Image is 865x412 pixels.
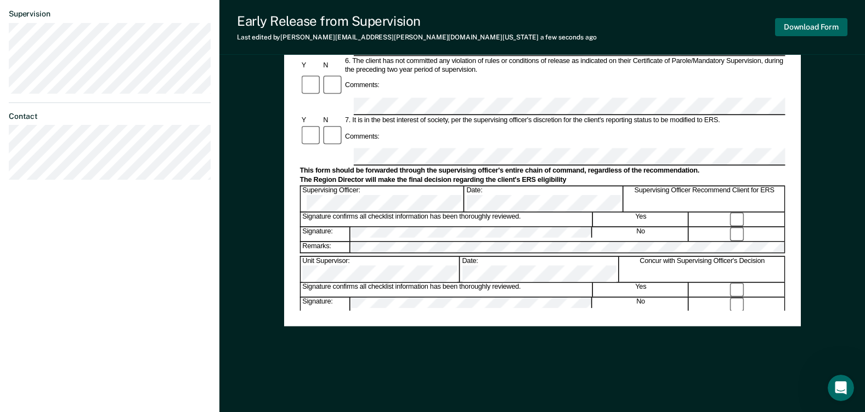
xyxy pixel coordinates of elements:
div: Remarks: [301,242,350,253]
div: how can i edit an ERS form that has been submitted and is listed under "Pending"? [48,70,202,102]
div: 7. It is in the best interest of society, per the supervising officer's discretion for the client... [343,116,785,125]
div: You’ll get replies here and in your email: ✉️ [18,124,171,178]
div: Close [193,4,212,24]
img: Profile image for Operator [31,6,49,24]
button: Emoji picker [35,328,43,337]
div: The team will be back 🕒 [18,183,171,204]
div: Comments: [343,82,381,90]
p: The team can also help [53,14,137,25]
button: Start recording [70,328,78,337]
dt: Contact [9,112,211,121]
div: You’ll get replies here and in your email:✉️[PERSON_NAME][EMAIL_ADDRESS][PERSON_NAME][DOMAIN_NAME... [9,117,180,211]
div: Y [299,116,321,125]
button: Gif picker [52,328,61,337]
div: Concur with Supervising Officer's Decision [620,257,785,282]
div: Last edited by [PERSON_NAME][EMAIL_ADDRESS][PERSON_NAME][DOMAIN_NAME][US_STATE] [237,33,597,41]
button: Send a message… [188,324,206,341]
button: go back [7,4,28,25]
textarea: Message… [9,305,210,324]
button: Home [172,4,193,25]
div: Yes [593,213,689,227]
dt: Supervision [9,9,211,19]
div: Operator says… [9,117,211,235]
b: In 2 hours [27,194,70,203]
div: Signature: [301,227,350,241]
div: N [321,61,343,70]
h1: Operator [53,5,92,14]
div: Yes [593,283,689,296]
div: Supervising Officer: [301,187,463,212]
div: Date: [460,257,619,282]
div: Signature confirms all checklist information has been thoroughly reviewed. [301,283,592,296]
span: a few seconds ago [540,33,597,41]
div: Signature: [301,297,350,311]
div: Date: [465,187,624,212]
div: 6. The client has not committed any violation of rules or conditions of release as indicated on t... [343,57,785,75]
div: how can i edit an ERS form that has been submitted and is listed under "Pending"? [39,63,211,108]
div: No [593,297,688,311]
div: Early Release from Supervision [237,13,597,29]
div: Supervising Officer Recommend Client for ERS [624,187,785,212]
div: No [593,227,688,241]
div: Signature confirms all checklist information has been thoroughly reviewed. [301,213,592,227]
div: Operator • AI Agent • Just now [18,213,118,220]
div: This form should be forwarded through the supervising officer's entire chain of command, regardle... [299,167,785,176]
div: N [321,116,343,125]
div: Comments: [343,132,381,141]
div: Unit Supervisor: [301,257,460,282]
iframe: Intercom live chat [828,375,854,401]
div: Y [299,61,321,70]
div: The Region Director will make the final decision regarding the client's ERS eligibility [299,176,785,185]
button: Download Form [775,18,847,36]
div: Jose says… [9,63,211,117]
b: [PERSON_NAME][EMAIL_ADDRESS][PERSON_NAME][DOMAIN_NAME][US_STATE] [18,146,167,176]
button: Upload attachment [17,328,26,337]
